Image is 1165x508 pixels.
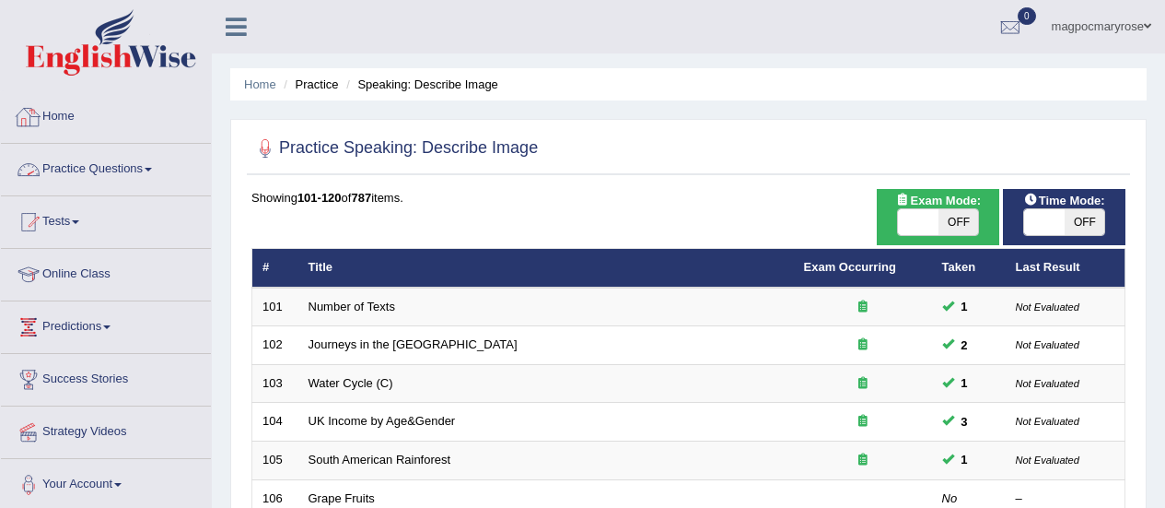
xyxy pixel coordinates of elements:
div: Exam occurring question [804,413,922,431]
div: Showing of items. [251,189,1125,207]
a: UK Income by Age&Gender [309,414,456,428]
span: Exam Mode: [889,191,988,210]
th: Title [298,249,794,288]
a: South American Rainforest [309,453,451,467]
td: 104 [252,403,298,442]
a: Exam Occurring [804,260,896,274]
span: You can still take this question [954,336,975,355]
div: Exam occurring question [804,375,922,393]
a: Tests [1,196,211,242]
a: Success Stories [1,354,211,400]
span: OFF [938,209,979,235]
div: Exam occurring question [804,299,922,316]
small: Not Evaluated [1016,378,1079,389]
h2: Practice Speaking: Describe Image [251,135,538,162]
a: Home [1,91,211,137]
th: Taken [932,249,1006,288]
th: # [252,249,298,288]
span: You can still take this question [954,373,975,393]
td: 101 [252,288,298,326]
b: 787 [351,191,371,205]
small: Not Evaluated [1016,416,1079,427]
a: Predictions [1,301,211,348]
a: Water Cycle (C) [309,376,393,390]
a: Home [244,77,276,91]
li: Speaking: Describe Image [342,76,498,93]
div: Exam occurring question [804,337,922,354]
td: 103 [252,364,298,403]
span: You can still take this question [954,297,975,316]
a: Practice Questions [1,144,211,190]
em: No [942,491,958,505]
span: Time Mode: [1017,191,1113,210]
div: – [1016,490,1115,508]
div: Exam occurring question [804,452,922,469]
td: 102 [252,326,298,365]
small: Not Evaluated [1016,339,1079,350]
a: Online Class [1,249,211,295]
li: Practice [279,76,338,93]
td: 105 [252,442,298,480]
th: Last Result [1006,249,1125,288]
span: You can still take this question [954,450,975,469]
a: Grape Fruits [309,491,375,505]
a: Journeys in the [GEOGRAPHIC_DATA] [309,337,518,351]
span: You can still take this question [954,412,975,431]
a: Number of Texts [309,300,395,313]
a: Strategy Videos [1,407,211,453]
small: Not Evaluated [1016,455,1079,466]
span: OFF [1065,209,1105,235]
span: 0 [1018,7,1036,25]
small: Not Evaluated [1016,301,1079,313]
div: Show exams occurring in exams [877,189,999,245]
b: 101-120 [297,191,342,205]
a: Your Account [1,459,211,505]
